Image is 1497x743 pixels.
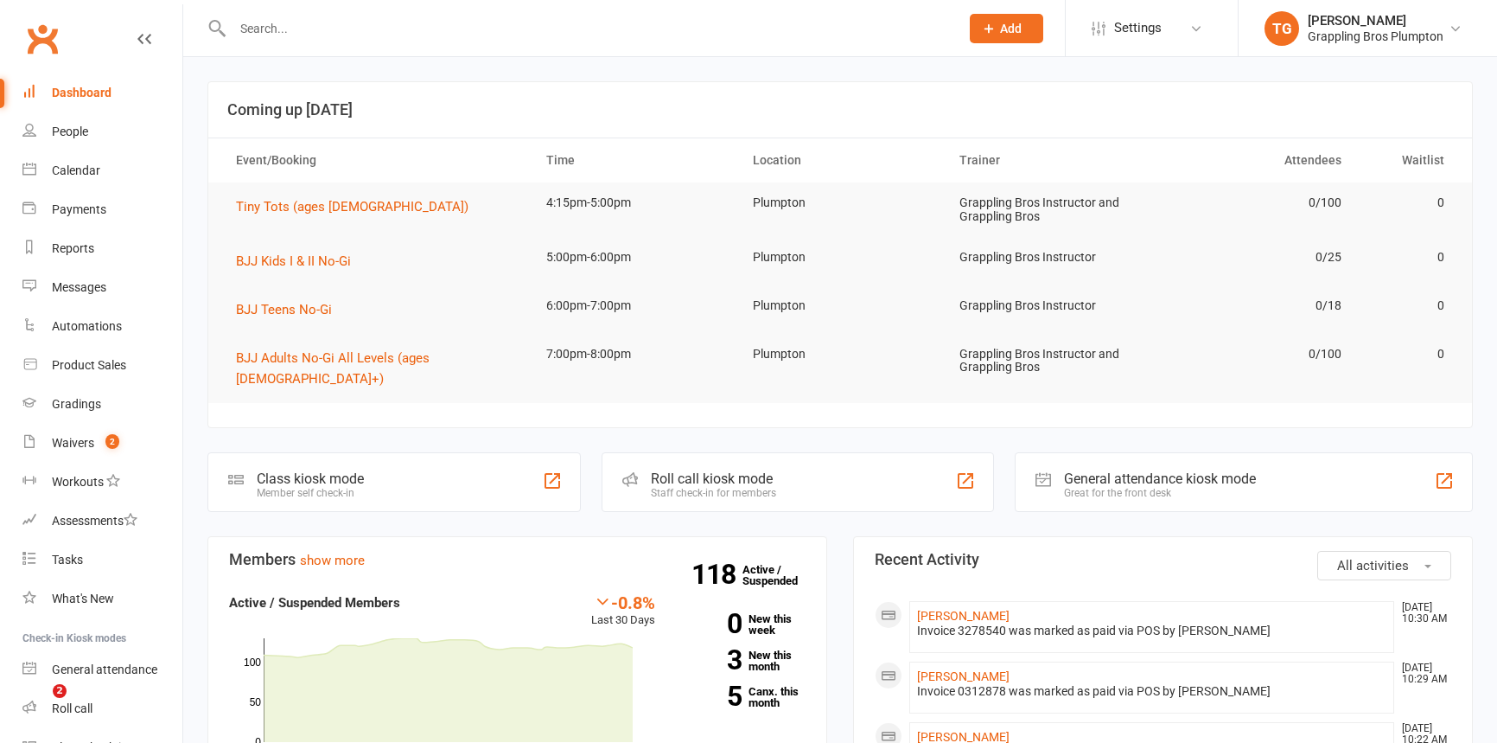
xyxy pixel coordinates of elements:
[22,385,182,424] a: Gradings
[1308,29,1443,44] div: Grappling Bros Plumpton
[52,592,114,605] div: What's New
[531,334,737,375] td: 7:00pm-8:00pm
[531,237,737,278] td: 5:00pm-6:00pm
[917,624,1386,638] div: Invoice 3278540 was marked as paid via POS by [PERSON_NAME]
[52,701,92,715] div: Roll call
[1393,602,1450,625] time: [DATE] 10:30 AM
[970,14,1043,43] button: Add
[531,138,737,183] th: Time
[1114,9,1162,48] span: Settings
[1337,558,1409,573] span: All activities
[236,348,515,389] button: BJJ Adults No-Gi All Levels (ages [DEMOGRAPHIC_DATA]+)
[591,592,655,612] div: -0.8%
[681,683,742,709] strong: 5
[22,650,182,689] a: General attendance kiosk mode
[22,541,182,580] a: Tasks
[257,487,364,499] div: Member self check-in
[52,475,104,489] div: Workouts
[1308,13,1443,29] div: [PERSON_NAME]
[52,319,122,333] div: Automations
[944,183,1150,237] td: Grappling Bros Instructor and Grappling Bros
[300,553,365,568] a: show more
[681,611,742,637] strong: 0
[944,138,1150,183] th: Trainer
[1264,11,1299,46] div: TG
[742,551,819,599] a: 118Active / Suspended
[737,285,944,326] td: Plumpton
[52,280,106,294] div: Messages
[22,151,182,190] a: Calendar
[52,553,83,567] div: Tasks
[22,268,182,307] a: Messages
[53,684,67,698] span: 2
[22,424,182,463] a: Waivers 2
[52,358,126,372] div: Product Sales
[531,285,737,326] td: 6:00pm-7:00pm
[236,199,468,215] span: Tiny Tots (ages [DEMOGRAPHIC_DATA])
[944,285,1150,326] td: Grappling Bros Instructor
[22,502,182,541] a: Assessments
[227,16,947,41] input: Search...
[651,487,776,499] div: Staff check-in for members
[236,253,351,269] span: BJJ Kids I & II No-Gi
[1357,183,1461,223] td: 0
[22,580,182,618] a: What's New
[737,237,944,278] td: Plumpton
[1357,285,1461,326] td: 0
[22,112,182,151] a: People
[105,434,119,449] span: 2
[22,74,182,112] a: Dashboard
[52,125,88,138] div: People
[257,471,364,487] div: Class kiosk mode
[1150,334,1357,375] td: 0/100
[944,237,1150,278] td: Grappling Bros Instructor
[22,463,182,502] a: Workouts
[591,592,655,630] div: Last 30 Days
[531,183,737,223] td: 4:15pm-5:00pm
[22,190,182,229] a: Payments
[681,650,806,672] a: 3New this month
[52,202,106,216] div: Payments
[52,663,157,676] div: General attendance
[1000,22,1022,35] span: Add
[21,17,64,61] a: Clubworx
[236,350,430,387] span: BJJ Adults No-Gi All Levels (ages [DEMOGRAPHIC_DATA]+)
[917,609,1010,623] a: [PERSON_NAME]
[52,397,101,411] div: Gradings
[1150,138,1357,183] th: Attendees
[1357,334,1461,375] td: 0
[229,595,400,611] strong: Active / Suspended Members
[220,138,531,183] th: Event/Booking
[1393,663,1450,685] time: [DATE] 10:29 AM
[737,138,944,183] th: Location
[22,229,182,268] a: Reports
[917,684,1386,699] div: Invoice 0312878 was marked as paid via POS by [PERSON_NAME]
[681,647,742,673] strong: 3
[681,613,806,636] a: 0New this week
[1317,551,1451,580] button: All activities
[52,436,94,450] div: Waivers
[236,196,481,217] button: Tiny Tots (ages [DEMOGRAPHIC_DATA])
[236,299,344,320] button: BJJ Teens No-Gi
[52,514,137,528] div: Assessments
[1150,285,1357,326] td: 0/18
[236,251,363,272] button: BJJ Kids I & II No-Gi
[22,689,182,728] a: Roll call
[227,101,1453,118] h3: Coming up [DATE]
[917,669,1010,683] a: [PERSON_NAME]
[691,561,742,587] strong: 118
[1357,138,1461,183] th: Waitlist
[22,307,182,346] a: Automations
[681,686,806,708] a: 5Canx. this month
[737,334,944,375] td: Plumpton
[236,302,332,317] span: BJJ Teens No-Gi
[737,183,944,223] td: Plumpton
[52,241,94,255] div: Reports
[22,346,182,385] a: Product Sales
[944,334,1150,388] td: Grappling Bros Instructor and Grappling Bros
[875,551,1451,568] h3: Recent Activity
[1064,471,1256,487] div: General attendance kiosk mode
[1150,237,1357,278] td: 0/25
[1357,237,1461,278] td: 0
[1150,183,1357,223] td: 0/100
